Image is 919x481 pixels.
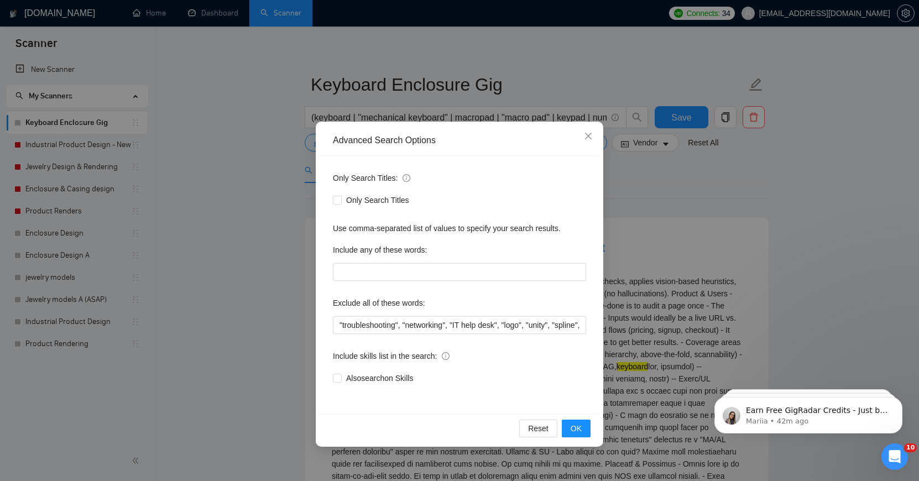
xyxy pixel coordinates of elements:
[584,132,593,140] span: close
[342,372,417,384] span: Also search on Skills
[333,222,586,234] div: Use comma-separated list of values to specify your search results.
[573,122,603,151] button: Close
[881,443,908,470] iframe: Intercom live chat
[173,4,194,25] button: Expand window
[333,350,450,362] span: Include skills list in the search:
[519,420,557,437] button: Reset
[904,443,917,452] span: 10
[562,420,591,437] button: OK
[333,241,427,259] label: Include any of these words:
[571,422,582,435] span: OK
[333,134,586,147] div: Advanced Search Options
[7,4,28,25] button: go back
[333,172,410,184] span: Only Search Titles:
[442,352,450,360] span: info-circle
[194,4,214,24] div: Close
[528,422,549,435] span: Reset
[698,374,919,451] iframe: Intercom notifications message
[333,294,425,312] label: Exclude all of these words:
[403,174,410,182] span: info-circle
[342,194,414,206] span: Only Search Titles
